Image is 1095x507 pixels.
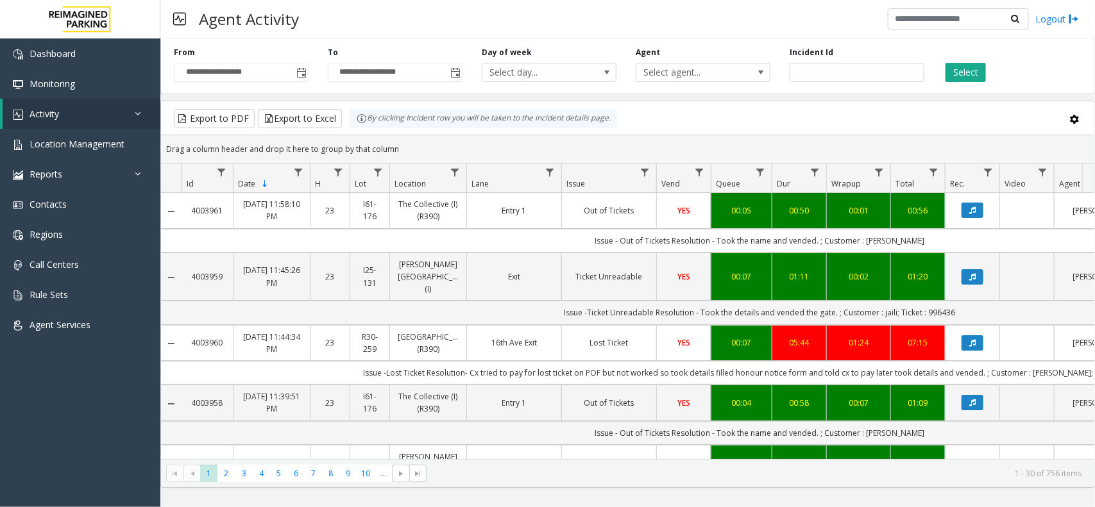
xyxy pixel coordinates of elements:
[570,270,649,283] a: Ticket Unreadable
[541,163,559,181] a: Lane Filter Menu
[187,178,194,189] span: Id
[30,228,63,240] span: Regions
[899,204,937,217] a: 00:56
[13,79,23,90] img: 'icon'
[30,258,79,270] span: Call Centers
[1035,12,1079,26] a: Logout
[30,319,90,331] span: Agent Services
[287,465,305,482] span: Page 6
[328,47,338,58] label: To
[716,178,740,189] span: Queue
[213,163,230,181] a: Id Filter Menu
[13,110,23,120] img: 'icon'
[665,397,703,409] a: YES
[780,204,819,217] a: 00:50
[398,451,459,488] a: [PERSON_NAME][GEOGRAPHIC_DATA] (I)
[13,290,23,301] img: 'icon'
[835,204,883,217] a: 00:01
[357,465,375,482] span: Page 10
[790,47,833,58] label: Incident Id
[358,390,382,415] a: I61-176
[475,204,554,217] a: Entry 1
[13,140,23,150] img: 'icon'
[780,337,819,349] a: 05:44
[173,3,186,35] img: pageIcon
[294,63,308,81] span: Toggle popup
[253,465,270,482] span: Page 4
[392,465,409,483] span: Go to the next page
[238,178,255,189] span: Date
[315,178,321,189] span: H
[217,465,235,482] span: Page 2
[570,397,649,409] a: Out of Tickets
[446,163,464,181] a: Location Filter Menu
[665,270,703,283] a: YES
[30,108,59,120] span: Activity
[358,456,382,481] a: I25-131
[189,270,225,283] a: 4003959
[30,198,67,210] span: Contacts
[870,163,888,181] a: Wrapup Filter Menu
[13,170,23,180] img: 'icon'
[636,47,660,58] label: Agent
[719,204,764,217] a: 00:05
[719,270,764,283] a: 00:07
[260,179,270,189] span: Sortable
[13,200,23,210] img: 'icon'
[899,397,937,409] a: 01:09
[1059,178,1080,189] span: Agent
[396,469,406,479] span: Go to the next page
[946,63,986,82] button: Select
[719,397,764,409] div: 00:04
[192,3,305,35] h3: Agent Activity
[950,178,965,189] span: Rec.
[899,337,937,349] a: 07:15
[677,397,690,408] span: YES
[358,331,382,355] a: R30-259
[1005,178,1026,189] span: Video
[665,337,703,349] a: YES
[355,178,366,189] span: Lot
[357,113,367,124] img: infoIcon.svg
[925,163,942,181] a: Total Filter Menu
[270,465,287,482] span: Page 5
[398,198,459,222] a: The Collective (I) (R390)
[1034,163,1051,181] a: Video Filter Menu
[13,230,23,240] img: 'icon'
[413,469,423,479] span: Go to the last page
[241,456,302,481] a: [DATE] 11:37:33 PM
[475,337,554,349] a: 16th Ave Exit
[290,163,307,181] a: Date Filter Menu
[835,397,883,409] a: 00:07
[448,63,462,81] span: Toggle popup
[375,465,392,482] span: Page 11
[1069,12,1079,26] img: logout
[30,138,124,150] span: Location Management
[636,163,654,181] a: Issue Filter Menu
[358,264,382,288] a: I25-131
[835,270,883,283] a: 00:02
[318,204,342,217] a: 23
[189,337,225,349] a: 4003960
[475,270,554,283] a: Exit
[13,320,23,331] img: 'icon'
[677,205,690,216] span: YES
[570,337,649,349] a: Lost Ticket
[358,198,382,222] a: I61-176
[780,397,819,409] a: 00:58
[636,63,743,81] span: Select agent...
[780,270,819,283] a: 01:11
[30,47,76,60] span: Dashboard
[409,465,427,483] span: Go to the last page
[13,49,23,60] img: 'icon'
[980,163,997,181] a: Rec. Filter Menu
[719,337,764,349] a: 00:07
[200,465,217,482] span: Page 1
[241,264,302,288] a: [DATE] 11:45:26 PM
